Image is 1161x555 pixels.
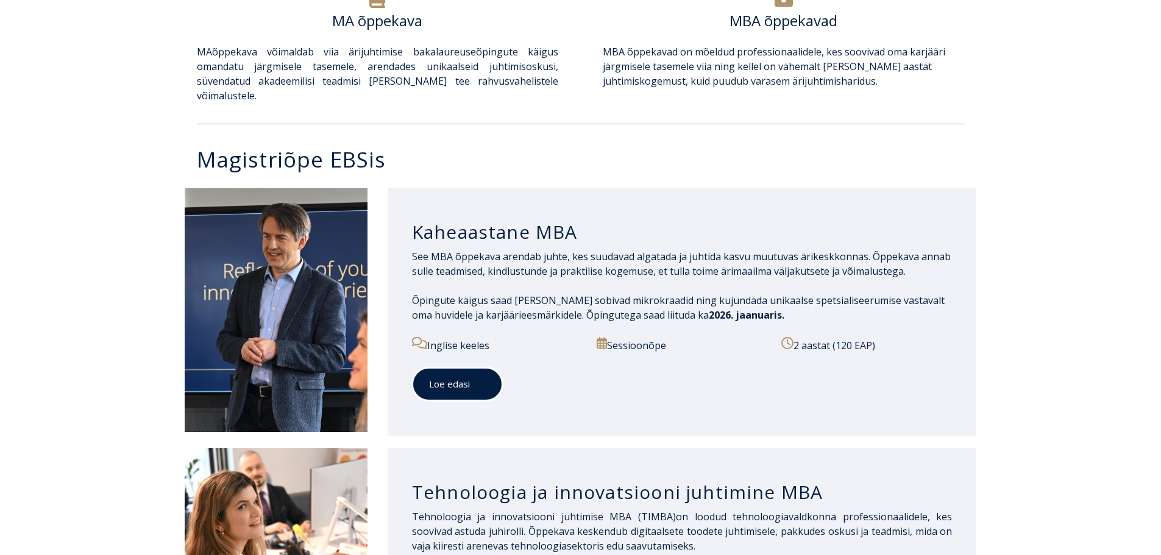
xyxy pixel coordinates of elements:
a: MBA [603,45,625,58]
h3: Kaheaastane MBA [412,221,953,244]
p: Sessioonõpe [597,337,767,353]
h3: Magistriõpe EBSis [197,149,977,170]
img: DSC_2098 [185,188,367,432]
p: Õpingute käigus saad [PERSON_NAME] sobivad mikrokraadid ning kujundada unikaalse spetsialiseerumi... [412,293,953,322]
a: Loe edasi [412,367,503,401]
span: 2026. jaanuaris. [709,308,784,322]
a: MA [197,45,212,58]
p: 2 aastat (120 EAP) [781,337,952,353]
span: on loodud tehnoloogiavaldkonna professionaalidele, kes soovivad astuda juhirolli. Õppekava kesken... [412,510,953,553]
span: Tehnoloogia ja innovatsiooni juhtimise MBA (TIMBA) [412,510,676,523]
p: Inglise keeles [412,337,583,353]
p: õppekavad on mõeldud professionaalidele, kes soovivad oma karjääri järgmisele tasemele viia ning ... [603,44,964,88]
h6: MA õppekava [197,12,558,30]
h6: MBA õppekavad [603,12,964,30]
h3: Tehnoloogia ja innovatsiooni juhtimine MBA [412,481,953,504]
span: õppekava võimaldab viia ärijuhtimise bakalaureuseõpingute käigus omandatu järgmisele tasemele, ar... [197,45,558,102]
p: See MBA õppekava arendab juhte, kes suudavad algatada ja juhtida kasvu muutuvas ärikeskkonnas. Õp... [412,249,953,278]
